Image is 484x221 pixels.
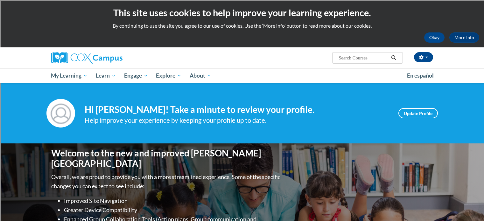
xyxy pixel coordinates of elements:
span: My Learning [51,72,88,79]
div: Main menu [42,68,443,83]
button: Account Settings [414,52,433,62]
a: My Learning [47,68,92,83]
a: Learn [92,68,120,83]
a: En español [403,69,438,82]
a: Cox Campus [51,52,172,64]
a: Explore [152,68,186,83]
button: Search [389,54,398,62]
a: Engage [120,68,152,83]
span: Learn [96,72,116,79]
a: About [186,68,215,83]
input: Search Courses [338,54,389,62]
img: Cox Campus [51,52,123,64]
span: En español [407,72,434,79]
span: Explore [156,72,181,79]
iframe: Button to launch messaging window [459,196,479,216]
span: Engage [124,72,148,79]
span: About [190,72,211,79]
